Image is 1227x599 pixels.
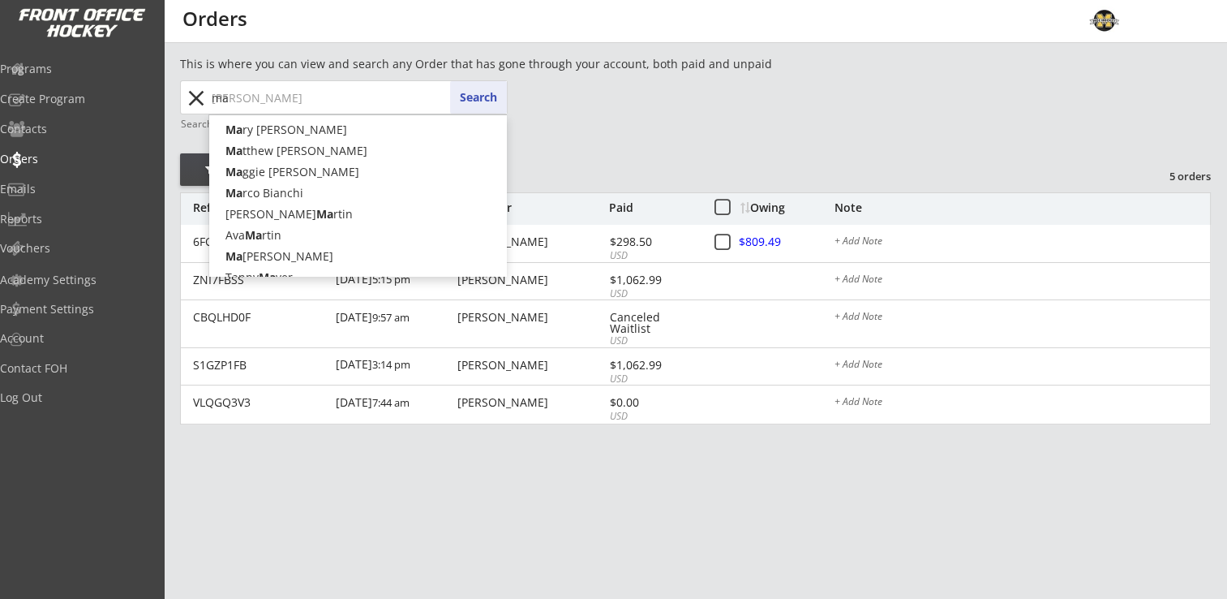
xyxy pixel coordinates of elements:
div: [DATE] [336,300,453,337]
div: [DATE] [336,386,453,422]
div: CBQLHD0F [193,312,326,323]
p: [PERSON_NAME] [209,246,506,267]
div: $809.49 [739,236,833,248]
div: USD [610,410,697,424]
p: ry [PERSON_NAME] [209,119,506,140]
div: $1,062.99 [610,360,697,371]
div: [PERSON_NAME] [457,312,605,323]
strong: Ma [316,206,333,222]
p: tthew [PERSON_NAME] [209,140,506,162]
div: ZNI7FBSS [193,274,326,286]
div: [PERSON_NAME] [457,360,605,371]
div: Note [834,202,1210,213]
strong: Ma [225,143,242,158]
div: [PERSON_NAME] [457,274,605,286]
p: [PERSON_NAME] rtin [209,204,506,225]
button: Search [450,81,507,114]
p: Ava rtin [209,225,506,246]
p: Tanny yer [209,267,506,288]
div: Search by [181,119,227,129]
button: close [182,85,209,111]
div: Owing [740,202,834,213]
strong: Ma [225,164,242,179]
div: USD [610,287,697,301]
div: S1GZP1FB [193,360,326,371]
div: $1,062.99 [610,274,697,286]
div: USD [610,334,697,348]
div: $298.50 [610,236,697,248]
div: Canceled Waitlist [610,312,697,334]
div: USD [610,249,697,263]
div: This is where you can view and search any Order that has gone through your account, both paid and... [180,56,864,72]
font: 7:44 am [372,395,410,410]
div: [PERSON_NAME] [457,236,605,248]
div: + Add Note [834,360,1210,373]
font: 9:57 am [372,310,410,325]
div: + Add Note [834,274,1210,287]
input: Start typing name... [208,81,507,114]
div: + Add Note [834,236,1210,249]
div: + Add Note [834,312,1210,325]
font: 5:15 pm [372,272,410,287]
div: [DATE] [336,348,453,385]
div: 5 orders [1126,169,1211,183]
font: 3:14 pm [372,357,410,372]
div: $0.00 [610,397,697,408]
strong: Ma [225,248,242,264]
div: + Add Note [834,397,1210,410]
strong: Ma [225,122,242,137]
div: [DATE] [336,263,453,299]
div: 6FQCCYWR [193,236,326,248]
div: Reference # [193,202,325,213]
strong: Ma [225,185,242,200]
div: Filter [180,162,272,179]
div: USD [610,373,697,386]
div: VLQGQ3V3 [193,397,326,408]
strong: Ma [245,227,262,243]
div: Paid [609,202,697,213]
p: ggie [PERSON_NAME] [209,162,506,183]
strong: Ma [259,269,276,285]
p: rco Bianchi [209,183,506,204]
div: Organizer [457,202,605,213]
div: [PERSON_NAME] [457,397,605,408]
